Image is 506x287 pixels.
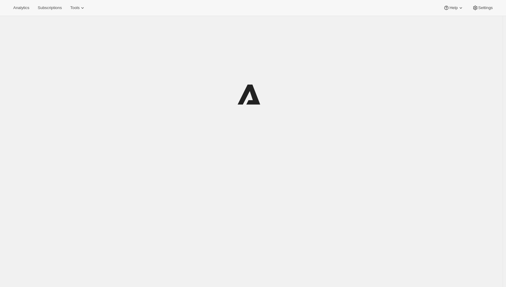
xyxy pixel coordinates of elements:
span: Subscriptions [38,5,62,10]
button: Subscriptions [34,4,65,12]
span: Help [449,5,458,10]
button: Analytics [10,4,33,12]
button: Settings [469,4,496,12]
span: Settings [478,5,493,10]
span: Analytics [13,5,29,10]
button: Tools [67,4,89,12]
button: Help [440,4,467,12]
span: Tools [70,5,80,10]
